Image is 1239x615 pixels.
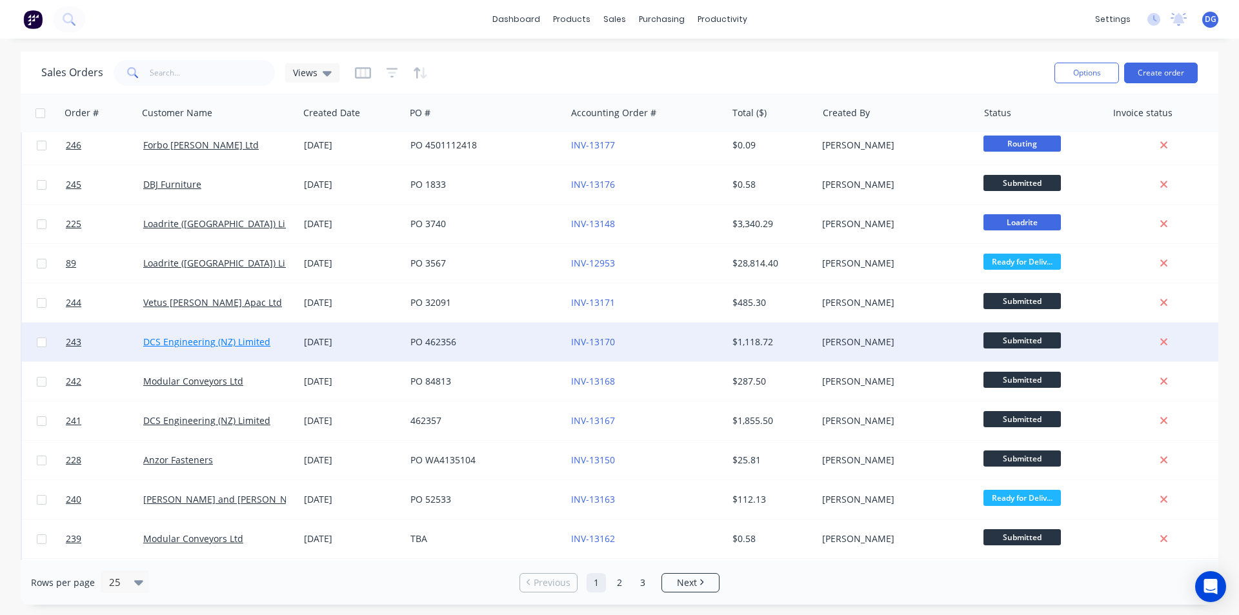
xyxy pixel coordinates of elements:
[66,165,143,204] a: 245
[983,136,1061,152] span: Routing
[410,178,554,191] div: PO 1833
[410,454,554,467] div: PO WA4135104
[66,244,143,283] a: 89
[822,493,965,506] div: [PERSON_NAME]
[31,576,95,589] span: Rows per page
[143,336,270,348] a: DCS Engineering (NZ) Limited
[983,293,1061,309] span: Submitted
[23,10,43,29] img: Factory
[983,372,1061,388] span: Submitted
[66,532,81,545] span: 239
[822,414,965,427] div: [PERSON_NAME]
[410,106,430,119] div: PO #
[983,529,1061,545] span: Submitted
[304,257,400,270] div: [DATE]
[66,296,81,309] span: 244
[732,493,808,506] div: $112.13
[610,573,629,592] a: Page 2
[304,178,400,191] div: [DATE]
[822,139,965,152] div: [PERSON_NAME]
[66,559,143,598] a: 238
[66,362,143,401] a: 242
[66,401,143,440] a: 241
[1089,10,1137,29] div: settings
[514,573,725,592] ul: Pagination
[823,106,870,119] div: Created By
[983,450,1061,467] span: Submitted
[534,576,570,589] span: Previous
[66,217,81,230] span: 225
[66,178,81,191] span: 245
[304,414,400,427] div: [DATE]
[571,139,615,151] a: INV-13177
[66,283,143,322] a: 244
[66,454,81,467] span: 228
[304,493,400,506] div: [DATE]
[304,139,400,152] div: [DATE]
[571,217,615,230] a: INV-13148
[143,139,259,151] a: Forbo [PERSON_NAME] Ltd
[571,493,615,505] a: INV-13163
[66,257,76,270] span: 89
[587,573,606,592] a: Page 1 is your current page
[143,414,270,427] a: DCS Engineering (NZ) Limited
[571,106,656,119] div: Accounting Order #
[691,10,754,29] div: productivity
[143,178,201,190] a: DBJ Furniture
[410,493,554,506] div: PO 52533
[983,175,1061,191] span: Submitted
[677,576,697,589] span: Next
[983,490,1061,506] span: Ready for Deliv...
[304,532,400,545] div: [DATE]
[303,106,360,119] div: Created Date
[143,257,310,269] a: Loadrite ([GEOGRAPHIC_DATA]) Limited
[304,336,400,348] div: [DATE]
[410,375,554,388] div: PO 84813
[410,414,554,427] div: 462357
[66,323,143,361] a: 243
[304,454,400,467] div: [DATE]
[732,454,808,467] div: $25.81
[732,139,808,152] div: $0.09
[410,296,554,309] div: PO 32091
[66,480,143,519] a: 240
[143,375,243,387] a: Modular Conveyors Ltd
[304,217,400,230] div: [DATE]
[732,217,808,230] div: $3,340.29
[822,217,965,230] div: [PERSON_NAME]
[983,254,1061,270] span: Ready for Deliv...
[66,414,81,427] span: 241
[1124,63,1198,83] button: Create order
[983,214,1061,230] span: Loadrite
[822,454,965,467] div: [PERSON_NAME]
[41,66,103,79] h1: Sales Orders
[547,10,597,29] div: products
[571,296,615,308] a: INV-13171
[486,10,547,29] a: dashboard
[983,411,1061,427] span: Submitted
[822,296,965,309] div: [PERSON_NAME]
[1054,63,1119,83] button: Options
[597,10,632,29] div: sales
[66,336,81,348] span: 243
[143,532,243,545] a: Modular Conveyors Ltd
[66,519,143,558] a: 239
[984,106,1011,119] div: Status
[293,66,317,79] span: Views
[732,414,808,427] div: $1,855.50
[410,217,554,230] div: PO 3740
[66,205,143,243] a: 225
[143,493,326,505] a: [PERSON_NAME] and [PERSON_NAME] Ltd
[571,178,615,190] a: INV-13176
[571,375,615,387] a: INV-13168
[571,532,615,545] a: INV-13162
[822,257,965,270] div: [PERSON_NAME]
[304,375,400,388] div: [DATE]
[732,336,808,348] div: $1,118.72
[822,532,965,545] div: [PERSON_NAME]
[571,257,615,269] a: INV-12953
[732,178,808,191] div: $0.58
[66,139,81,152] span: 246
[66,375,81,388] span: 242
[732,257,808,270] div: $28,814.40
